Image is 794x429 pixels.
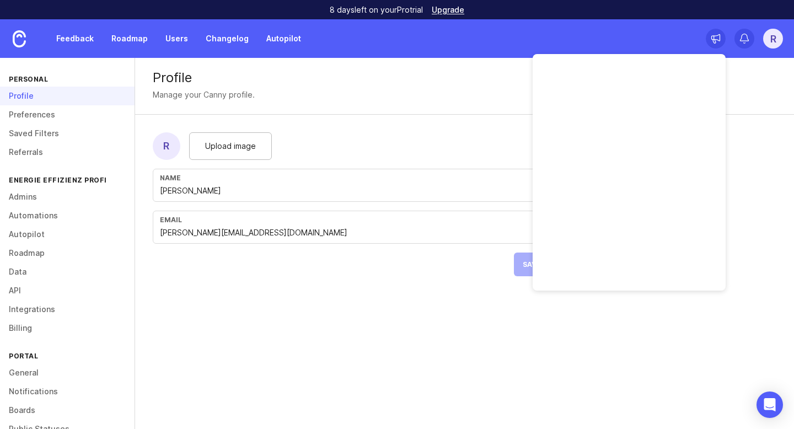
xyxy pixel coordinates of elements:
[50,29,100,49] a: Feedback
[159,29,195,49] a: Users
[153,132,180,160] div: R
[260,29,308,49] a: Autopilot
[199,29,255,49] a: Changelog
[330,4,423,15] p: 8 days left on your Pro trial
[105,29,154,49] a: Roadmap
[432,6,464,14] a: Upgrade
[160,174,543,182] div: Name
[757,392,783,418] div: Open Intercom Messenger
[153,89,255,101] div: Manage your Canny profile.
[160,216,543,224] div: Email
[153,71,776,84] div: Profile
[13,30,26,47] img: Canny Home
[763,29,783,49] button: R
[205,140,256,152] span: Upload image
